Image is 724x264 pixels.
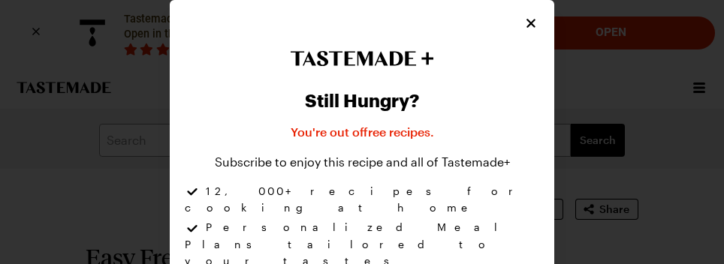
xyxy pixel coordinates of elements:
[305,90,419,111] h2: Still Hungry?
[291,123,434,141] p: You're out of free recipes .
[523,15,539,31] button: Close
[290,51,434,66] img: Tastemade+
[185,183,539,219] li: 12,000+ recipes for cooking at home
[215,153,510,171] p: Subscribe to enjoy this recipe and all of Tastemade+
